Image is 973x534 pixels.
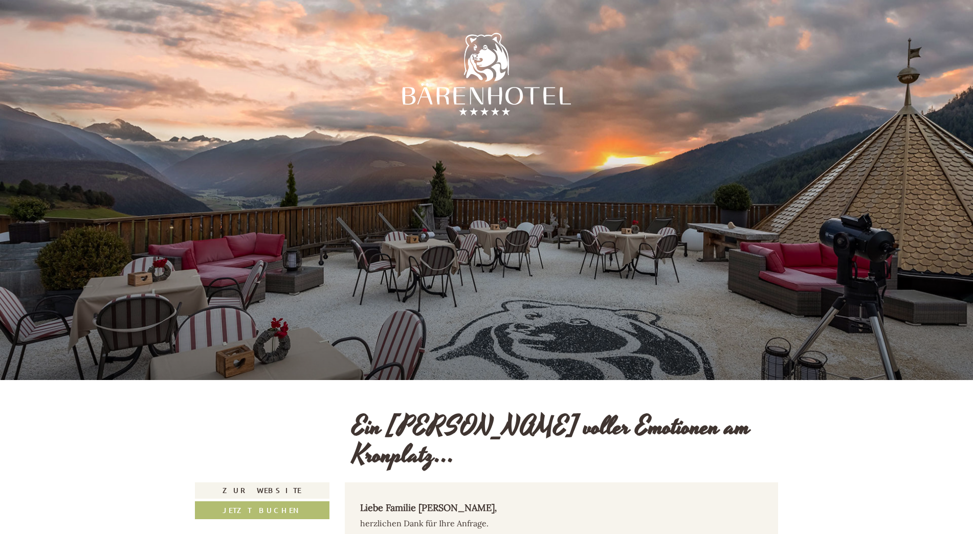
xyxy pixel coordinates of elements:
a: Zur Website [195,482,329,499]
strong: Liebe Familie [PERSON_NAME] [360,502,497,514]
em: , [495,502,497,514]
a: Jetzt buchen [195,501,329,519]
h1: Ein [PERSON_NAME] voller Emotionen am Kronplatz... [352,413,771,470]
